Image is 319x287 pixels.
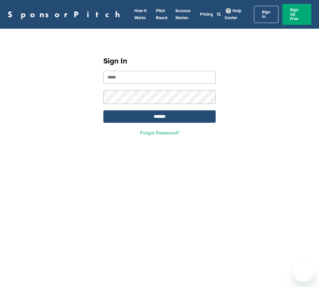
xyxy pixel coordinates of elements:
a: Forgot Password? [140,130,179,136]
a: Success Stories [175,8,190,20]
a: Sign Up Free [282,4,311,25]
iframe: Button to launch messaging window [293,261,314,282]
a: SponsorPitch [8,10,124,18]
a: Pitch Board [156,8,167,20]
a: Pricing [200,12,213,17]
a: How It Works [134,8,146,20]
h1: Sign In [103,55,216,67]
a: Help Center [225,7,241,22]
a: Sign In [254,6,278,23]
